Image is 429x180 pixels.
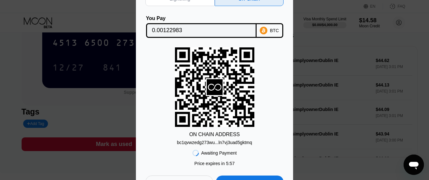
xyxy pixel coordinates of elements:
[177,137,252,145] div: bc1qvwzedg273wu...ln7vj3uad5gktmq
[145,16,284,38] div: You PayBTC
[177,140,252,145] div: bc1qvwzedg273wu...ln7vj3uad5gktmq
[270,28,279,33] div: BTC
[226,161,235,166] span: 5 : 57
[194,161,235,166] div: Price expires in
[404,155,424,175] iframe: Button to launch messaging window
[201,150,237,156] div: Awaiting Payment
[146,16,257,21] div: You Pay
[189,132,240,137] div: ON CHAIN ADDRESS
